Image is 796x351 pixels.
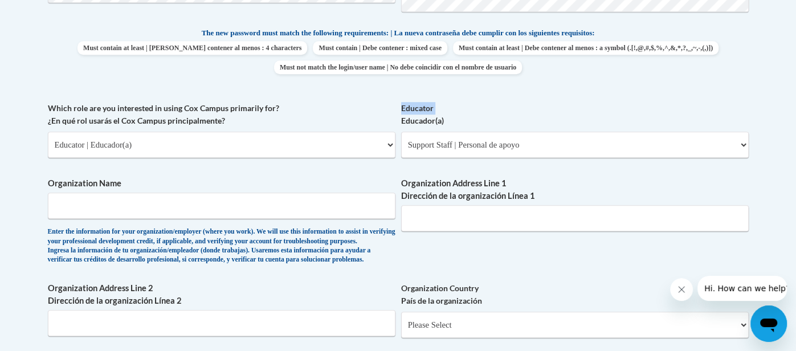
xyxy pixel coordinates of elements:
iframe: Button to launch messaging window [750,305,787,342]
label: Organization Country País de la organización [401,282,749,307]
input: Metadata input [401,205,749,231]
label: Organization Address Line 1 Dirección de la organización Línea 1 [401,177,749,202]
span: Hi. How can we help? [7,8,92,17]
span: Must not match the login/user name | No debe coincidir con el nombre de usuario [274,60,522,74]
iframe: Close message [670,278,693,301]
label: Which role are you interested in using Cox Campus primarily for? ¿En qué rol usarás el Cox Campus... [48,102,395,127]
input: Metadata input [48,310,395,336]
label: Organization Address Line 2 Dirección de la organización Línea 2 [48,282,395,307]
span: Must contain | Debe contener : mixed case [313,41,447,55]
span: The new password must match the following requirements: | La nueva contraseña debe cumplir con lo... [202,28,595,38]
div: Enter the information for your organization/employer (where you work). We will use this informati... [48,227,395,265]
span: Must contain at least | Debe contener al menos : a symbol (.[!,@,#,$,%,^,&,*,?,_,~,-,(,)]) [453,41,719,55]
span: Must contain at least | [PERSON_NAME] contener al menos : 4 characters [77,41,307,55]
input: Metadata input [48,193,395,219]
iframe: Message from company [697,276,787,301]
label: Educator Educador(a) [401,102,749,127]
label: Organization Name [48,177,395,190]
